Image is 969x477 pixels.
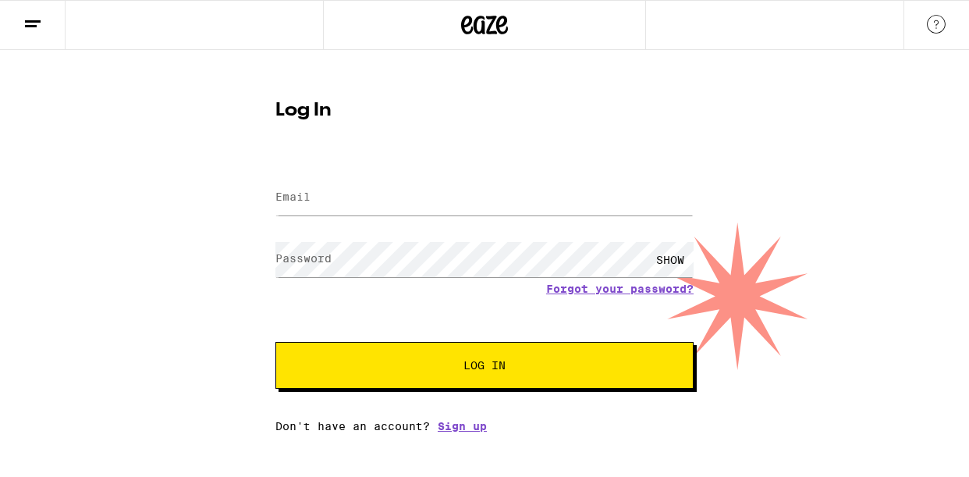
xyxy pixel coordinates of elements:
[275,101,694,120] h1: Log In
[463,360,506,371] span: Log In
[647,242,694,277] div: SHOW
[275,180,694,215] input: Email
[438,420,487,433] a: Sign up
[275,252,332,265] label: Password
[546,283,694,295] a: Forgot your password?
[275,420,694,433] div: Don't have an account?
[275,342,694,389] button: Log In
[275,190,311,203] label: Email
